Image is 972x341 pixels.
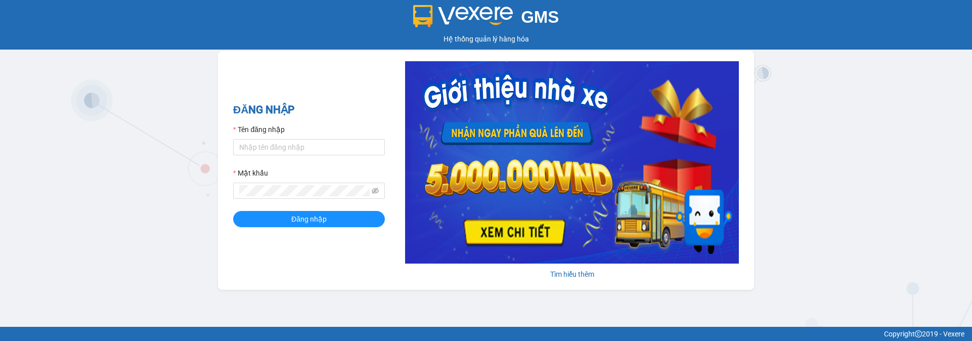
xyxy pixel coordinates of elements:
[413,5,513,27] img: logo 2
[239,185,370,196] input: Mật khẩu
[233,139,385,155] input: Tên đăng nhập
[8,328,964,339] div: Copyright 2019 - Vexere
[3,33,969,45] div: Hệ thống quản lý hàng hóa
[233,124,285,135] label: Tên đăng nhập
[291,214,327,225] span: Đăng nhập
[233,167,268,179] label: Mật khẩu
[233,102,385,118] h2: ĐĂNG NHẬP
[413,15,559,23] a: GMS
[233,211,385,227] button: Đăng nhập
[405,269,739,280] div: Tìm hiểu thêm
[405,61,739,264] img: banner-0
[372,187,379,194] span: eye-invisible
[521,8,559,26] span: GMS
[915,330,922,337] span: copyright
